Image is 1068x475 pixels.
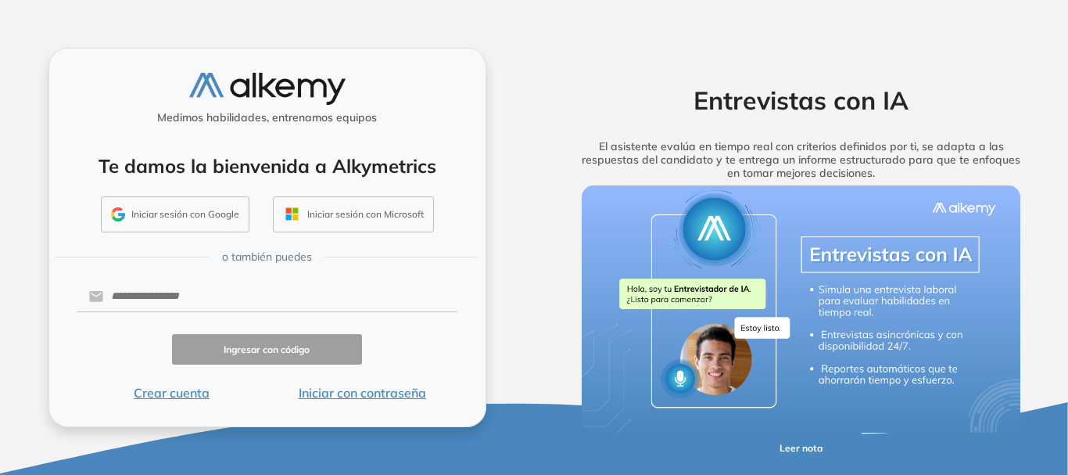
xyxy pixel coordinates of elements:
button: Iniciar sesión con Google [101,196,249,232]
h4: Te damos la bienvenida a Alkymetrics [70,155,465,178]
div: Widget de chat [787,293,1068,475]
button: Crear cuenta [77,383,267,402]
button: Leer nota [740,433,862,463]
img: GMAIL_ICON [111,207,125,221]
h5: El asistente evalúa en tiempo real con criterios definidos por ti, se adapta a las respuestas del... [557,140,1045,179]
iframe: Chat Widget [787,293,1068,475]
button: Ingresar con código [172,334,363,365]
h5: Medimos habilidades, entrenamos equipos [56,111,479,124]
button: Iniciar con contraseña [267,383,457,402]
img: logo-alkemy [189,73,346,105]
img: OUTLOOK_ICON [283,205,301,223]
img: img-more-info [582,185,1021,433]
span: o también puedes [222,249,312,265]
h2: Entrevistas con IA [557,85,1045,115]
button: Iniciar sesión con Microsoft [273,196,434,232]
